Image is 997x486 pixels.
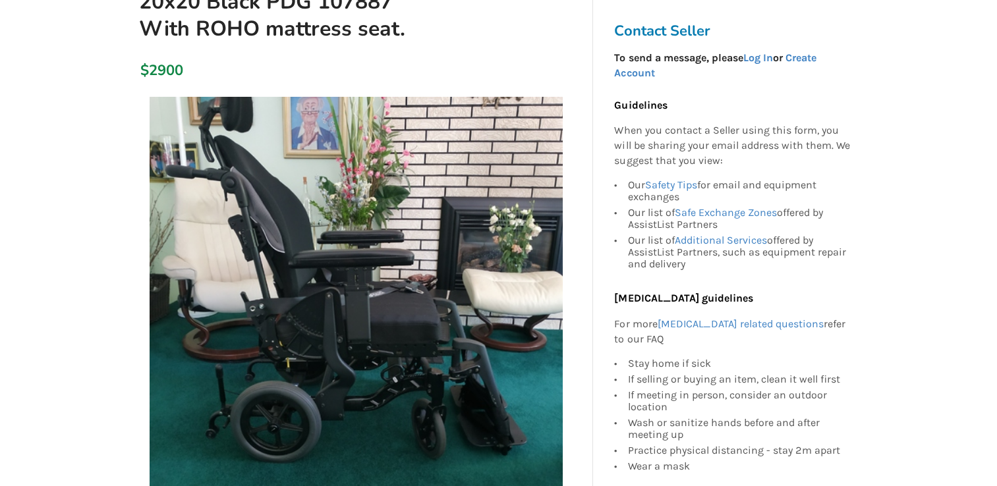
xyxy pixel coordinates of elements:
[627,232,850,270] div: Our list of offered by AssistList Partners, such as equipment repair and delivery
[140,61,148,80] div: $2900
[614,99,667,111] b: Guidelines
[627,458,850,472] div: Wear a mask
[614,292,753,304] b: [MEDICAL_DATA] guidelines
[627,443,850,458] div: Practice physical distancing - stay 2m apart
[627,358,850,371] div: Stay home if sick
[674,234,766,246] a: Additional Services
[614,317,850,347] p: For more refer to our FAQ
[743,51,772,64] a: Log In
[627,415,850,443] div: Wash or sanitize hands before and after meeting up
[627,205,850,232] div: Our list of offered by AssistList Partners
[614,124,850,169] p: When you contact a Seller using this form, you will be sharing your email address with them. We s...
[627,371,850,387] div: If selling or buying an item, clean it well first
[644,178,697,191] a: Safety Tips
[657,317,823,330] a: [MEDICAL_DATA] related questions
[614,51,816,79] strong: To send a message, please or
[614,22,857,40] h3: Contact Seller
[674,206,776,219] a: Safe Exchange Zones
[627,387,850,415] div: If meeting in person, consider an outdoor location
[627,179,850,205] div: Our for email and equipment exchanges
